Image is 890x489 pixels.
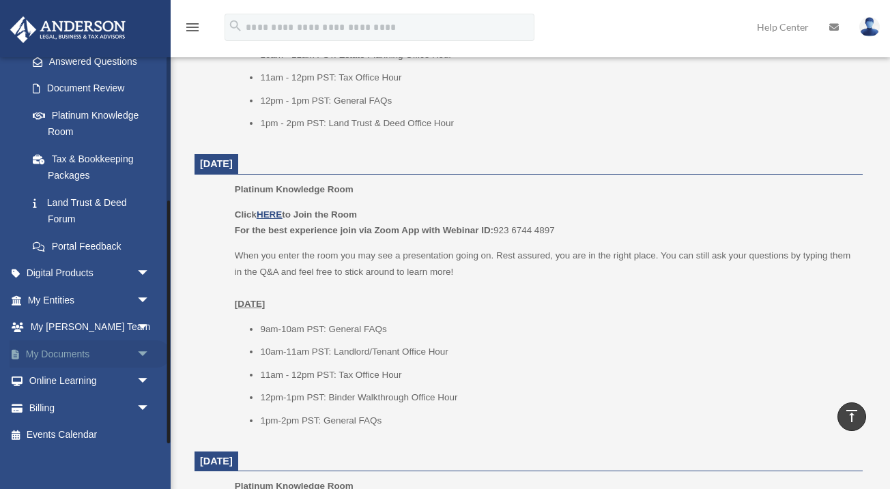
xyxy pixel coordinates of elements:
span: arrow_drop_down [137,286,164,314]
span: Platinum Knowledge Room [235,184,354,194]
span: arrow_drop_down [137,368,164,396]
a: Billingarrow_drop_down [10,394,171,421]
li: 9am-10am PST: General FAQs [260,321,853,338]
span: [DATE] [200,456,233,466]
li: 11am - 12pm PST: Tax Office Hour [260,70,853,86]
li: 12pm - 1pm PST: General FAQs [260,93,853,109]
li: 12pm-1pm PST: Binder Walkthrough Office Hour [260,389,853,406]
span: arrow_drop_down [137,260,164,288]
a: My Documentsarrow_drop_down [10,340,171,368]
li: 10am-11am PST: Landlord/Tenant Office Hour [260,344,853,360]
span: arrow_drop_down [137,340,164,368]
b: Click to Join the Room [235,209,357,220]
u: [DATE] [235,299,265,309]
i: vertical_align_top [844,408,860,424]
a: Land Trust & Deed Forum [19,189,171,233]
i: menu [184,19,201,35]
p: 923 6744 4897 [235,207,853,239]
b: For the best experience join via Zoom App with Webinar ID: [235,225,493,235]
a: vertical_align_top [837,402,866,431]
a: Online Learningarrow_drop_down [10,368,171,395]
span: [DATE] [200,158,233,169]
a: Tax & Bookkeeping Packages [19,145,171,189]
img: User Pic [859,17,880,37]
a: Platinum Knowledge Room [19,102,164,145]
a: Events Calendar [10,421,171,449]
i: search [228,18,243,33]
span: arrow_drop_down [137,394,164,422]
a: HERE [257,209,282,220]
li: 1pm - 2pm PST: Land Trust & Deed Office Hour [260,115,853,132]
li: 1pm-2pm PST: General FAQs [260,413,853,429]
a: Digital Productsarrow_drop_down [10,260,171,287]
a: Answered Questions [19,48,171,75]
img: Anderson Advisors Platinum Portal [6,16,130,43]
span: arrow_drop_down [137,314,164,342]
a: Document Review [19,75,171,102]
a: My Entitiesarrow_drop_down [10,286,171,314]
a: menu [184,24,201,35]
a: Portal Feedback [19,233,171,260]
li: 11am - 12pm PST: Tax Office Hour [260,367,853,383]
a: My [PERSON_NAME] Teamarrow_drop_down [10,314,171,341]
p: When you enter the room you may see a presentation going on. Rest assured, you are in the right p... [235,248,853,312]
